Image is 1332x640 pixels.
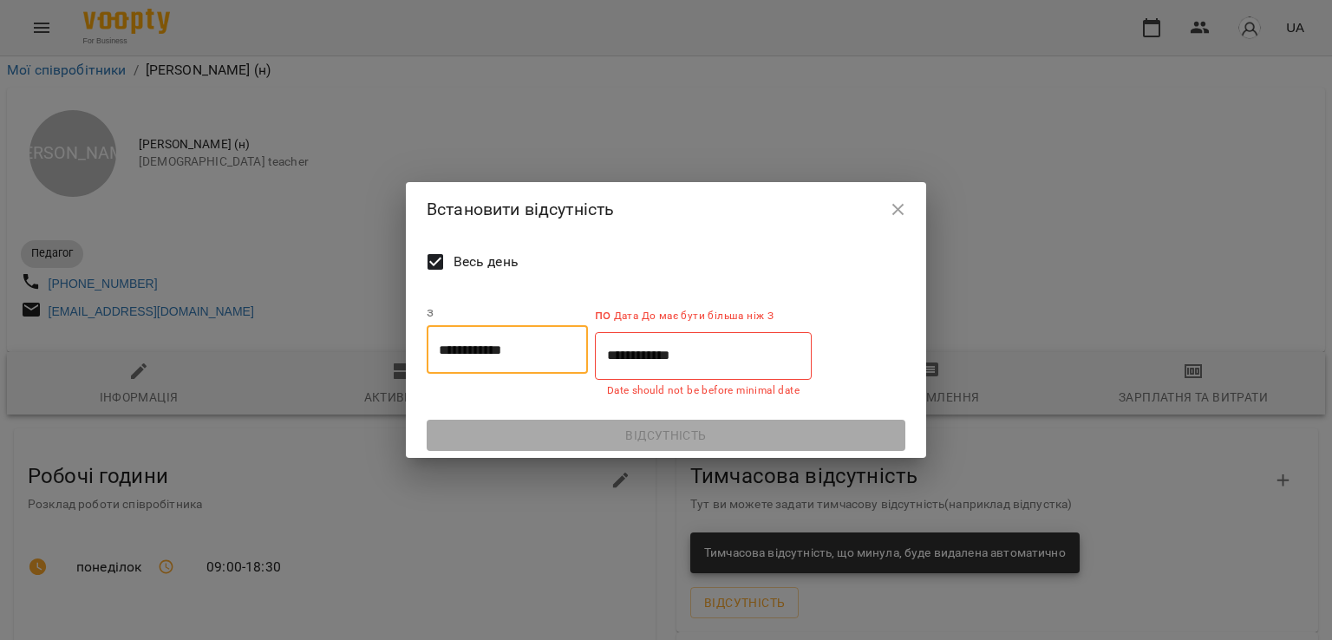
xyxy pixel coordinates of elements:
h2: Встановити відсутність [427,196,905,223]
label: з [427,305,588,319]
p: Date should not be before minimal date [607,382,800,400]
span: Весь день [454,251,519,272]
p: Дата До має бути більша ніж З [610,308,774,325]
label: по [595,305,812,325]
